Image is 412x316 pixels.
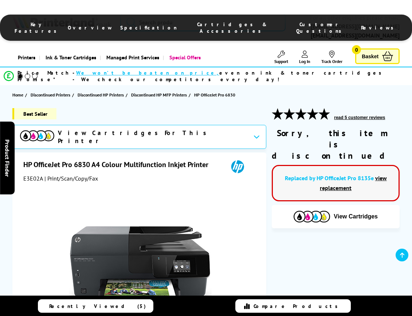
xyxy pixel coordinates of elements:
span: HP OfficeJet Pro 6830 [194,91,235,99]
span: Reviews [361,24,397,31]
button: View Cartridges [277,210,394,222]
div: - even on ink & toner cartridges - We check our competitors every day! [72,70,392,83]
span: | Print/Scan/Copy/Fax [44,175,98,182]
span: Key Features [15,21,60,34]
button: read 5 customer reviews [332,115,387,121]
span: Cartridges & Accessories [184,21,280,34]
span: Log In [299,59,310,64]
a: Discontinued HP MFP Printers [131,91,189,99]
span: View Cartridges [334,213,378,220]
img: HP [221,160,254,173]
a: Log In [299,51,310,64]
a: Track Order [321,51,342,64]
img: Cartridges [294,211,330,222]
li: modal_Promise [4,70,392,83]
span: 0 [352,45,361,54]
a: Discontinued Printers [31,91,72,99]
a: Basket 0 [355,48,400,64]
a: Managed Print Services [100,48,163,67]
a: Ink & Toner Cartridges [39,48,100,67]
a: Support [274,51,288,64]
a: Discontinued HP Printers [78,91,126,99]
span: Compare Products [254,303,342,309]
a: Special Offers [163,48,204,67]
div: Sorry, this item is discontinued [272,127,400,161]
span: Discontinued HP MFP Printers [131,91,187,99]
span: Product Finder [4,139,11,177]
a: Recently Viewed (5) [38,299,153,313]
span: Customer Questions [287,21,354,34]
span: Discontinued HP Printers [78,91,124,99]
span: Recently Viewed (5) [49,303,146,309]
span: View Cartridges For This Printer [58,129,247,145]
a: Home [12,91,25,99]
span: E3E02A [23,175,43,182]
a: view replacement [320,174,387,191]
span: Best Seller [12,108,56,119]
span: Basket [362,51,378,61]
span: Support [274,59,288,64]
span: Ink & Toner Cartridges [46,48,96,67]
span: We won’t be beaten on price, [76,70,219,76]
a: HP OfficeJet Pro 6830 [194,91,237,99]
span: Overview [68,24,113,31]
span: Discontinued Printers [31,91,70,99]
img: View Cartridges [20,130,55,141]
a: Printers [12,48,39,67]
span: Home [12,91,23,99]
h1: HP OfficeJet Pro 6830 A4 Colour Multifunction Inkjet Printer [23,160,216,169]
span: Specification [120,24,177,31]
a: Compare Products [235,299,351,313]
a: Replaced by HP OfficeJet Pro 8135e [285,174,374,182]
